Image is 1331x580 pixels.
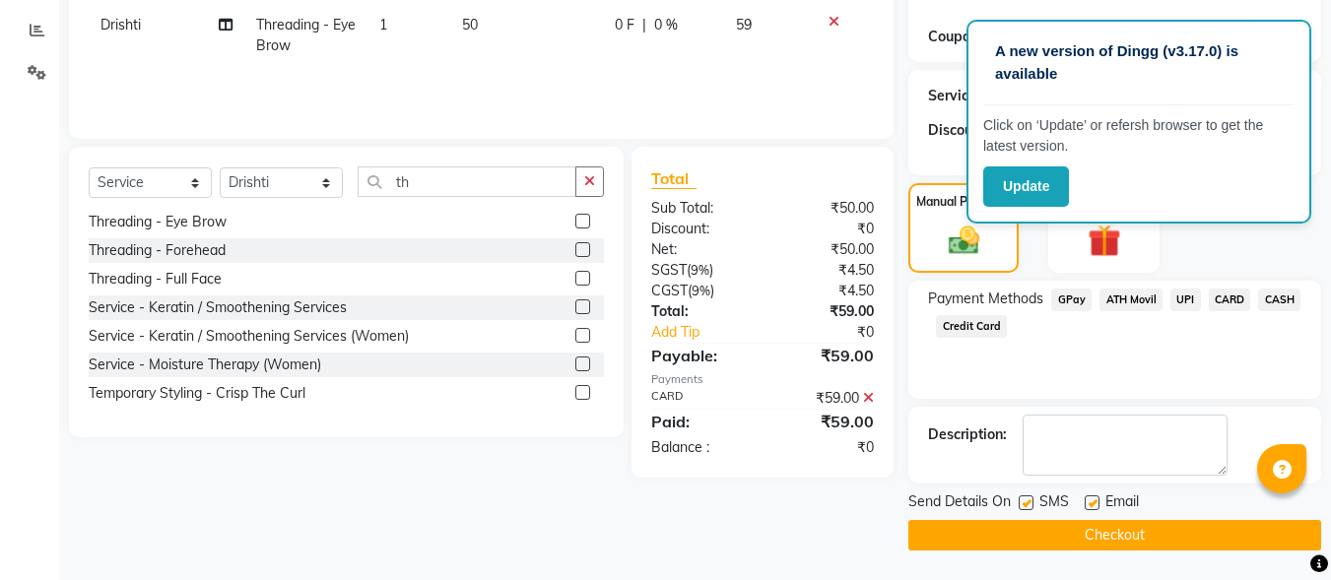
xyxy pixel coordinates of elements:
[916,193,1011,211] label: Manual Payment
[636,260,763,281] div: ( )
[908,520,1321,550] button: Checkout
[763,260,889,281] div: ₹4.50
[636,198,763,219] div: Sub Total:
[736,16,752,33] span: 59
[928,120,989,141] div: Discount:
[89,269,222,290] div: Threading - Full Face
[89,212,227,232] div: Threading - Eye Brow
[763,344,889,367] div: ₹59.00
[692,283,710,298] span: 9%
[928,289,1043,309] span: Payment Methods
[983,115,1295,157] p: Click on ‘Update’ or refersh browser to get the latest version.
[1105,491,1139,516] span: Email
[1051,289,1092,311] span: GPay
[636,344,763,367] div: Payable:
[89,383,305,404] div: Temporary Styling - Crisp The Curl
[651,371,874,388] div: Payments
[256,16,356,54] span: Threading - Eye Brow
[358,166,576,197] input: Search or Scan
[654,15,678,35] span: 0 %
[636,281,763,301] div: ( )
[763,301,889,322] div: ₹59.00
[636,301,763,322] div: Total:
[939,223,989,258] img: _cash.svg
[763,198,889,219] div: ₹50.00
[1258,289,1300,311] span: CASH
[636,437,763,458] div: Balance :
[89,354,321,375] div: Service - Moisture Therapy (Women)
[995,40,1283,85] p: A new version of Dingg (v3.17.0) is available
[763,410,889,433] div: ₹59.00
[1209,289,1251,311] span: CARD
[784,322,890,343] div: ₹0
[1039,491,1069,516] span: SMS
[636,388,763,409] div: CARD
[651,168,697,189] span: Total
[763,281,889,301] div: ₹4.50
[928,86,1018,106] div: Service Total:
[928,27,1052,47] div: Coupon Code
[636,322,783,343] a: Add Tip
[1170,289,1201,311] span: UPI
[89,297,347,318] div: Service - Keratin / Smoothening Services
[1099,289,1163,311] span: ATH Movil
[763,388,889,409] div: ₹59.00
[983,166,1069,207] button: Update
[691,262,709,278] span: 9%
[763,437,889,458] div: ₹0
[100,16,141,33] span: Drishti
[636,410,763,433] div: Paid:
[1078,221,1131,261] img: _gift.svg
[908,491,1011,516] span: Send Details On
[936,315,1007,338] span: Credit Card
[928,424,1007,445] div: Description:
[636,219,763,239] div: Discount:
[462,16,478,33] span: 50
[763,239,889,260] div: ₹50.00
[642,15,646,35] span: |
[615,15,634,35] span: 0 F
[89,326,409,347] div: Service - Keratin / Smoothening Services (Women)
[651,282,688,299] span: CGST
[651,261,687,279] span: SGST
[379,16,387,33] span: 1
[636,239,763,260] div: Net:
[763,219,889,239] div: ₹0
[89,240,226,261] div: Threading - Forehead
